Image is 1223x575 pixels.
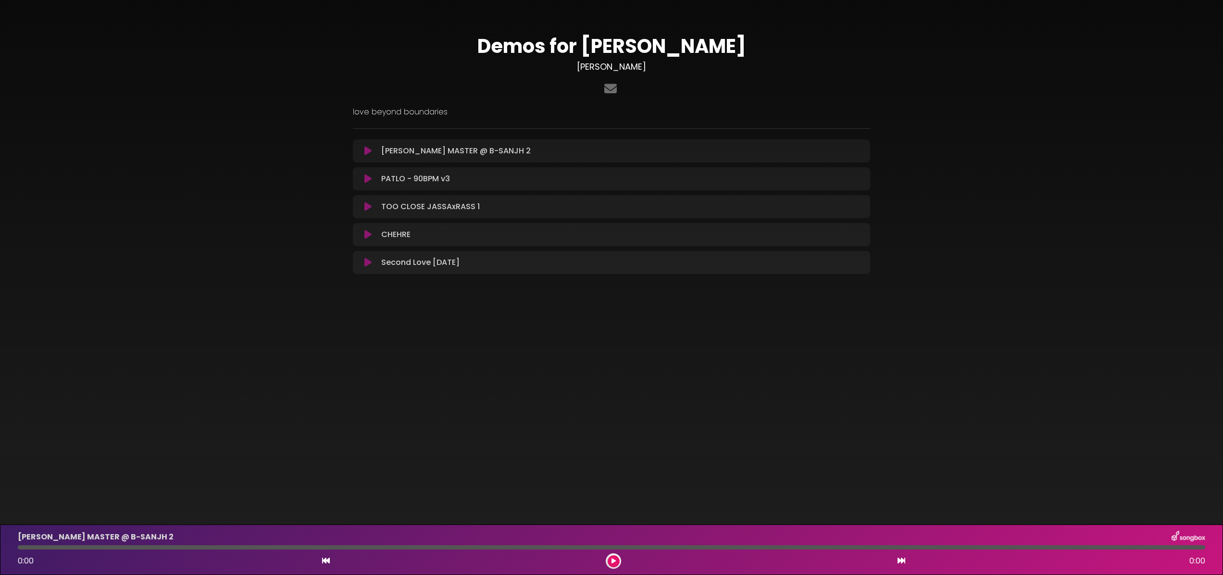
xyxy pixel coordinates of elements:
p: [PERSON_NAME] MASTER @ B-SANJH 2 [381,145,531,157]
h1: Demos for [PERSON_NAME] [353,35,870,58]
p: PATLO - 90BPM v3 [381,173,450,185]
p: CHEHRE [381,229,411,240]
p: Second Love [DATE] [381,257,460,268]
h3: [PERSON_NAME] [353,62,870,72]
p: love beyond boundaries [353,106,870,118]
p: TOO CLOSE JASSAxRASS 1 [381,201,480,212]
